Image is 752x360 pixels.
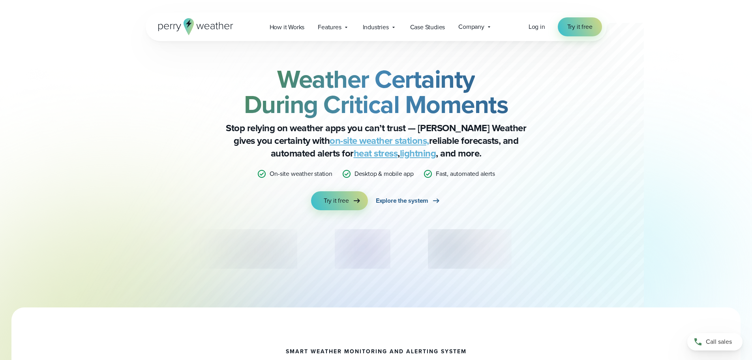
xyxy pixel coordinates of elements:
[244,60,508,123] strong: Weather Certainty During Critical Moments
[428,229,512,269] img: MLB.svg
[436,169,495,179] p: Fast, automated alerts
[400,146,436,160] a: lightning
[270,23,305,32] span: How it Works
[354,169,414,179] p: Desktop & mobile app
[185,229,297,269] div: 1 of 12
[458,22,484,32] span: Company
[318,23,341,32] span: Features
[263,19,311,35] a: How it Works
[706,337,732,347] span: Call sales
[354,146,398,160] a: heat stress
[185,229,297,269] img: Turner-Construction_1.svg
[335,229,390,269] div: 2 of 12
[558,17,602,36] a: Try it free
[363,23,389,32] span: Industries
[428,229,512,269] div: 3 of 12
[403,19,452,35] a: Case Studies
[529,22,545,31] span: Log in
[335,229,390,269] img: NASA.svg
[330,134,429,148] a: on-site weather stations,
[311,191,368,210] a: Try it free
[687,333,743,351] a: Call sales
[218,122,534,160] p: Stop relying on weather apps you can’t trust — [PERSON_NAME] Weather gives you certainty with rel...
[185,229,567,273] div: slideshow
[270,169,332,179] p: On-site weather station
[549,229,613,269] img: PGA.svg
[410,23,445,32] span: Case Studies
[529,22,545,32] a: Log in
[549,229,613,269] div: 4 of 12
[376,191,441,210] a: Explore the system
[567,22,593,32] span: Try it free
[286,349,467,355] h1: smart weather monitoring and alerting system
[376,196,428,205] span: Explore the system
[324,196,349,205] span: Try it free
